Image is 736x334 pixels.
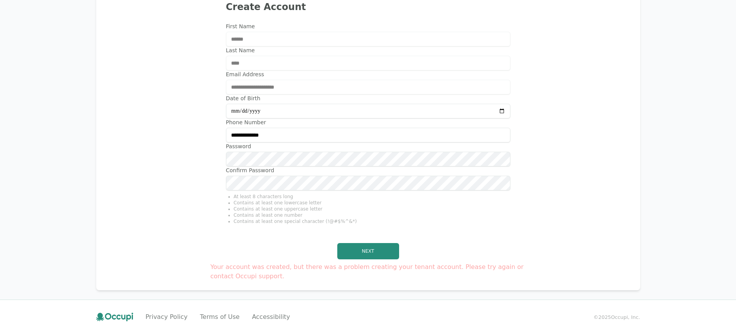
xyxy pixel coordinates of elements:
[234,218,510,224] li: Contains at least one special character (!@#$%^&*)
[211,262,526,281] div: Your account was created, but there was a problem creating your tenant account. Please try again ...
[252,312,290,322] a: Accessibility
[226,46,510,54] label: Last Name
[234,212,510,218] li: Contains at least one number
[200,312,240,322] a: Terms of Use
[226,22,510,30] label: First Name
[234,200,510,206] li: Contains at least one lowercase letter
[226,166,510,174] label: Confirm Password
[234,194,510,200] li: At least 8 characters long
[226,142,510,150] label: Password
[226,94,510,102] label: Date of Birth
[593,313,640,321] small: © 2025 Occupi, Inc.
[226,118,510,126] label: Phone Number
[146,312,188,322] a: Privacy Policy
[226,70,510,78] label: Email Address
[211,1,526,13] h2: Create Account
[337,243,399,259] button: Next
[234,206,510,212] li: Contains at least one uppercase letter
